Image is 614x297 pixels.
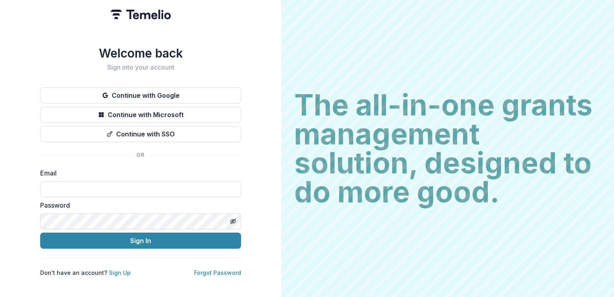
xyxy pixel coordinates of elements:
a: Sign Up [109,269,131,276]
button: Continue with SSO [40,126,241,142]
button: Continue with Google [40,87,241,103]
button: Toggle password visibility [227,215,239,228]
img: Temelio [111,10,171,19]
h1: Welcome back [40,46,241,60]
h2: Sign into your account [40,64,241,71]
button: Continue with Microsoft [40,107,241,123]
label: Password [40,200,236,210]
p: Don't have an account? [40,268,131,277]
button: Sign In [40,233,241,249]
a: Forgot Password [194,269,241,276]
label: Email [40,168,236,178]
